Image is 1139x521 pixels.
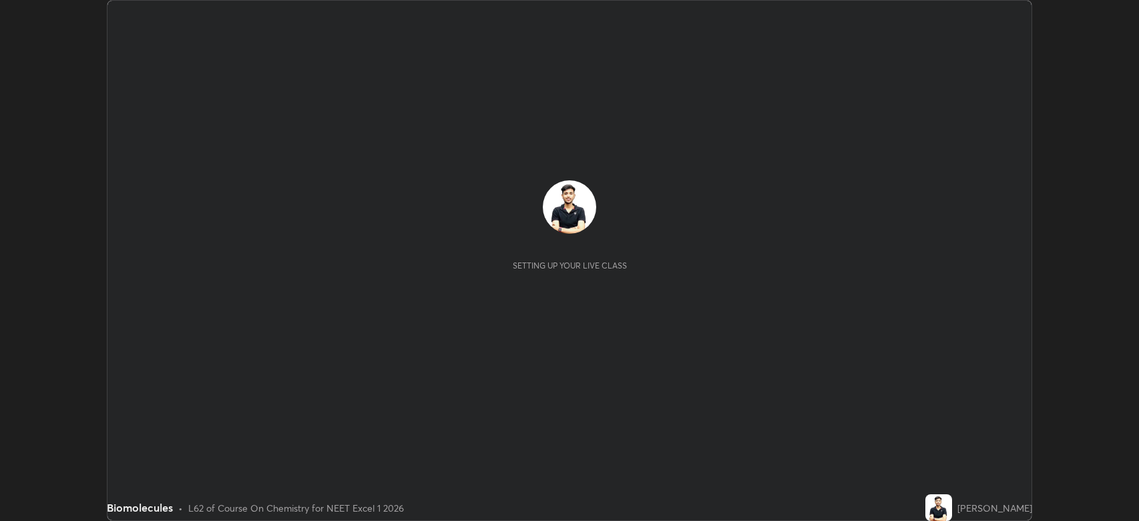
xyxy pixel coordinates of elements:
[957,501,1032,515] div: [PERSON_NAME]
[107,500,173,516] div: Biomolecules
[188,501,404,515] div: L62 of Course On Chemistry for NEET Excel 1 2026
[925,494,952,521] img: 9b75b615fa134b8192f11aff96f13d3b.jpg
[513,260,627,271] div: Setting up your live class
[178,501,183,515] div: •
[543,180,596,234] img: 9b75b615fa134b8192f11aff96f13d3b.jpg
